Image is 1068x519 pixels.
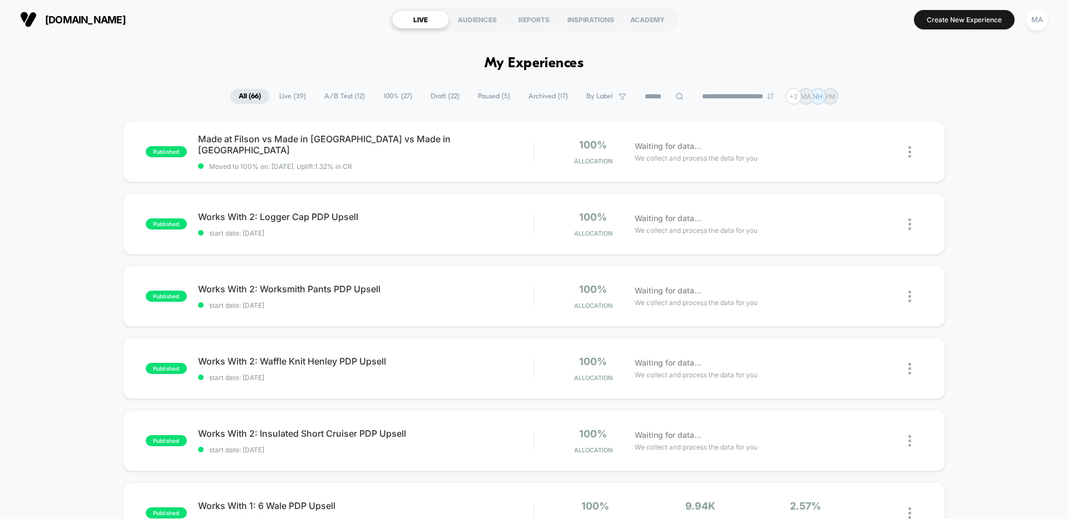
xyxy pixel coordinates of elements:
[800,92,811,101] p: MA
[316,89,373,104] span: A/B Test ( 12 )
[146,363,187,374] span: published
[574,157,612,165] span: Allocation
[20,11,37,28] img: Visually logo
[635,153,758,163] span: We collect and process the data for you
[574,446,612,454] span: Allocation
[198,229,533,237] span: start date: [DATE]
[908,218,911,230] img: close
[198,373,533,382] span: start date: [DATE]
[469,89,518,104] span: Paused ( 5 )
[914,10,1015,29] button: Create New Experience
[198,133,533,156] span: Made at Filson vs Made in [GEOGRAPHIC_DATA] vs Made in [GEOGRAPHIC_DATA]
[146,507,187,518] span: published
[767,93,774,99] img: end
[579,283,607,295] span: 100%
[635,212,701,224] span: Waiting for data...
[209,162,352,171] span: Moved to 100% on: [DATE] . Uplift: 1.32% in CR
[908,291,911,302] img: close
[422,89,468,104] span: Draft ( 22 )
[574,302,612,310] span: Allocation
[146,435,187,446] span: published
[375,89,421,104] span: 100% ( 27 )
[908,146,911,158] img: close
[908,435,911,447] img: close
[635,297,758,308] span: We collect and process the data for you
[198,356,533,367] span: Works With 2: Waffle Knit Henley PDP Upsell
[635,285,701,297] span: Waiting for data...
[574,229,612,237] span: Allocation
[574,374,612,382] span: Allocation
[581,500,609,512] span: 100%
[198,428,533,439] span: Works With 2: Insulated Short Cruiser PDP Upsell
[146,291,187,302] span: published
[1023,8,1051,31] button: MA
[635,442,758,452] span: We collect and process the data for you
[579,356,607,367] span: 100%
[230,89,269,104] span: All ( 66 )
[579,211,607,223] span: 100%
[635,140,701,152] span: Waiting for data...
[506,11,562,28] div: REPORTS
[685,500,715,512] span: 9.94k
[635,370,758,380] span: We collect and process the data for you
[790,500,821,512] span: 2.57%
[908,363,911,375] img: close
[198,211,533,222] span: Works With 2: Logger Cap PDP Upsell
[562,11,619,28] div: INSPIRATIONS
[198,446,533,454] span: start date: [DATE]
[785,88,802,104] div: + 2
[198,301,533,310] span: start date: [DATE]
[619,11,676,28] div: ACADEMY
[146,218,187,229] span: published
[825,92,835,101] p: PM
[45,14,126,26] span: [DOMAIN_NAME]
[146,146,187,157] span: published
[635,225,758,236] span: We collect and process the data for you
[586,92,613,101] span: By Label
[198,283,533,295] span: Works With 2: Worksmith Pants PDP Upsell
[579,428,607,440] span: 100%
[635,429,701,441] span: Waiting for data...
[520,89,576,104] span: Archived ( 17 )
[579,139,607,151] span: 100%
[1026,9,1048,31] div: MA
[635,357,701,369] span: Waiting for data...
[449,11,506,28] div: AUDIENCES
[392,11,449,28] div: LIVE
[198,500,533,511] span: Works With 1: 6 Wale PDP Upsell
[271,89,314,104] span: Live ( 39 )
[813,92,823,101] p: NH
[17,11,129,28] button: [DOMAIN_NAME]
[908,507,911,519] img: close
[484,56,584,72] h1: My Experiences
